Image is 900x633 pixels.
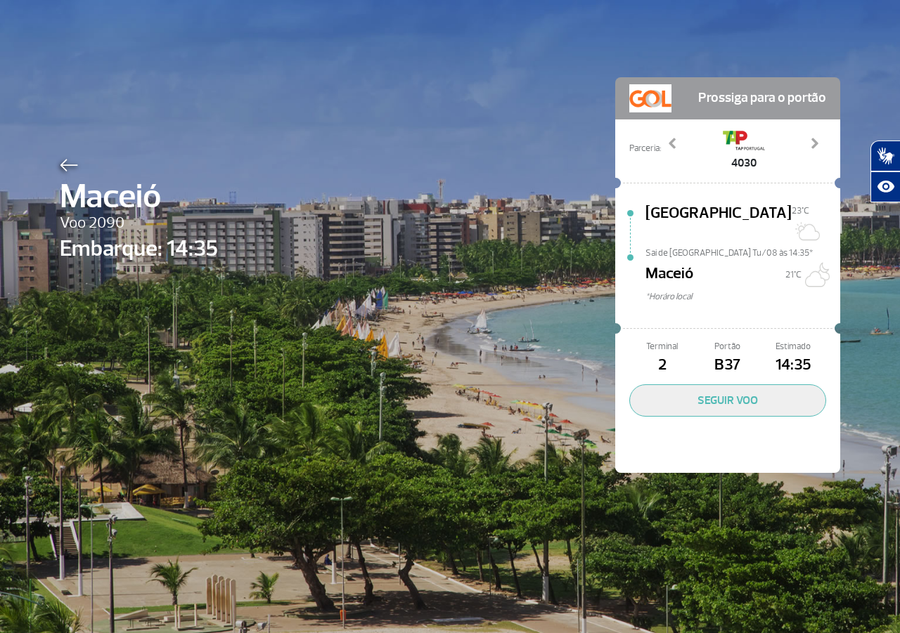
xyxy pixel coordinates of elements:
div: Plugin de acessibilidade da Hand Talk. [870,141,900,202]
span: 14:35 [761,353,826,377]
button: Abrir recursos assistivos. [870,171,900,202]
span: Terminal [629,340,695,353]
span: Parceria: [629,142,661,155]
span: Maceió [60,171,218,222]
img: Sol com muitas nuvens [792,217,820,245]
span: Portão [695,340,760,353]
span: Prossiga para o portão [698,84,826,112]
span: Embarque: 14:35 [60,232,218,266]
span: [GEOGRAPHIC_DATA] [645,202,792,247]
button: Abrir tradutor de língua de sinais. [870,141,900,171]
span: *Horáro local [645,290,840,304]
span: 21°C [785,269,802,280]
span: Estimado [761,340,826,353]
span: 23°C [792,205,809,216]
span: B37 [695,353,760,377]
span: Maceió [645,262,693,290]
img: Algumas nuvens [802,261,830,289]
span: Voo 2090 [60,211,218,235]
button: SEGUIR VOO [629,384,826,417]
span: 2 [629,353,695,377]
span: 4030 [723,155,765,171]
span: Sai de [GEOGRAPHIC_DATA] Tu/08 às 14:35* [645,247,840,256]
